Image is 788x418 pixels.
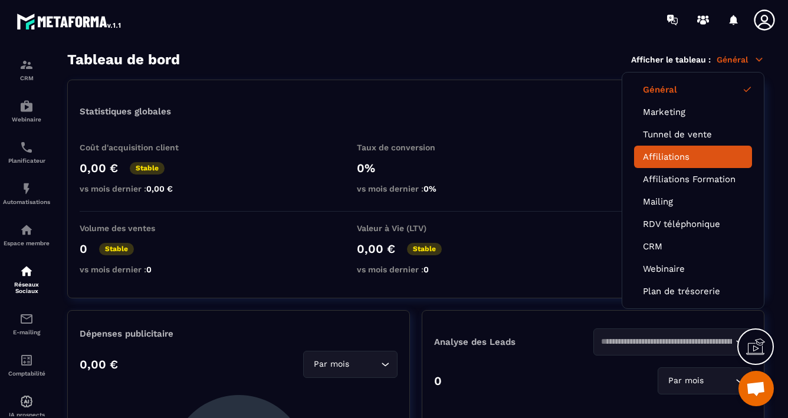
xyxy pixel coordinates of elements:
p: 0% [357,161,475,175]
img: automations [19,223,34,237]
span: 0 [146,265,152,274]
a: automationsautomationsWebinaire [3,90,50,131]
input: Search for option [706,374,733,387]
span: 0,00 € [146,184,173,193]
p: Comptabilité [3,370,50,377]
p: 0,00 € [357,242,395,256]
p: Coût d'acquisition client [80,143,198,152]
a: automationsautomationsAutomatisations [3,173,50,214]
img: scheduler [19,140,34,154]
a: Mailing [643,196,743,207]
p: vs mois dernier : [357,265,475,274]
a: Marketing [643,107,743,117]
p: vs mois dernier : [80,184,198,193]
p: Espace membre [3,240,50,246]
img: automations [19,182,34,196]
p: Taux de conversion [357,143,475,152]
div: Ouvrir le chat [738,371,774,406]
p: Stable [407,243,442,255]
p: CRM [3,75,50,81]
span: Par mois [665,374,706,387]
p: E-mailing [3,329,50,335]
p: Webinaire [3,116,50,123]
img: automations [19,99,34,113]
p: Stable [99,243,134,255]
a: Général [643,84,743,95]
p: 0 [80,242,87,256]
a: formationformationCRM [3,49,50,90]
a: social-networksocial-networkRéseaux Sociaux [3,255,50,303]
img: logo [17,11,123,32]
p: vs mois dernier : [357,184,475,193]
span: Par mois [311,358,352,371]
p: 0 [434,374,442,388]
img: formation [19,58,34,72]
a: Webinaire [643,264,743,274]
p: Dépenses publicitaire [80,328,398,339]
p: Volume des ventes [80,223,198,233]
p: Analyse des Leads [434,337,593,347]
span: 0% [423,184,436,193]
input: Search for option [601,335,733,348]
a: CRM [643,241,743,252]
p: Automatisations [3,199,50,205]
img: social-network [19,264,34,278]
a: accountantaccountantComptabilité [3,344,50,386]
span: 0 [423,265,429,274]
p: Planificateur [3,157,50,164]
h3: Tableau de bord [67,51,180,68]
a: schedulerschedulerPlanificateur [3,131,50,173]
p: Stable [130,162,165,175]
a: Affiliations [643,152,743,162]
div: Search for option [658,367,752,394]
p: Valeur à Vie (LTV) [357,223,475,233]
a: RDV téléphonique [643,219,743,229]
p: Général [717,54,764,65]
input: Search for option [352,358,378,371]
img: automations [19,394,34,409]
a: automationsautomationsEspace membre [3,214,50,255]
p: Afficher le tableau : [631,55,711,64]
a: Plan de trésorerie [643,286,743,297]
div: Search for option [303,351,398,378]
img: accountant [19,353,34,367]
img: email [19,312,34,326]
a: Tunnel de vente [643,129,743,140]
a: emailemailE-mailing [3,303,50,344]
a: Affiliations Formation [643,174,743,185]
p: Statistiques globales [80,106,171,117]
p: 0,00 € [80,357,118,371]
div: Search for option [593,328,753,356]
p: Réseaux Sociaux [3,281,50,294]
p: IA prospects [3,412,50,418]
p: 0,00 € [80,161,118,175]
p: vs mois dernier : [80,265,198,274]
